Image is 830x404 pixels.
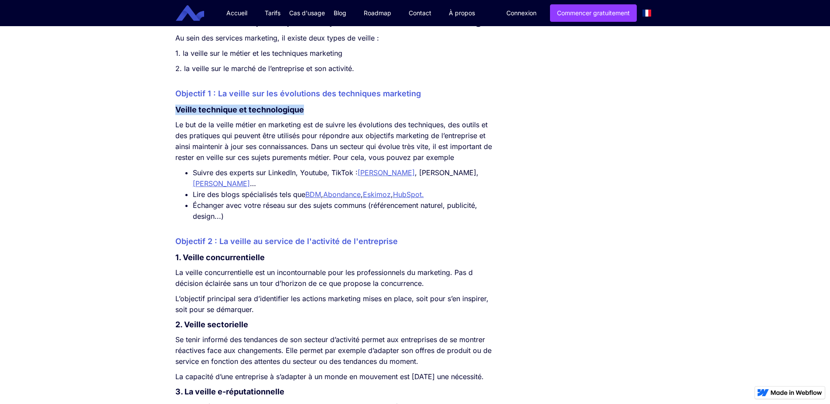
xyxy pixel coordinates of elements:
a: BDM [305,190,321,199]
img: Made in Webflow [771,390,822,395]
p: La capacité d’une entreprise à s’adapter à un monde en mouvement est [DATE] une nécessité. [175,371,492,382]
li: Suivre des experts sur LinkedIn, Youtube, TikTok : , [PERSON_NAME], … [193,167,492,189]
h4: 3. La veille e-réputationnelle [175,387,492,397]
div: Cas d'usage [289,9,325,17]
h4: 2. Veille sectorielle [175,319,492,330]
p: Se tenir informé des tendances de son secteur d’activité permet aux entreprises de se montrer réa... [175,334,492,367]
h3: Objectif 1 : La veille sur les évolutions des techniques marketing [175,87,492,100]
h3: Objectif 2 : La veille au service de l'activité de l'entreprise [175,235,492,248]
a: home [182,5,211,21]
p: 1. la veille sur le métier et les techniques marketing [175,48,492,59]
a: Eskimoz [363,190,391,199]
p: Le but de la veille métier en marketing est de suivre les évolutions des techniques, des outils e... [175,119,492,163]
p: La veille concurrentielle est un incontournable pour les professionnels du marketing. Pas d décis... [175,267,492,289]
h4: Veille technique et technologique [175,105,492,115]
a: [PERSON_NAME] [358,168,415,177]
p: 2. la veille sur le marché de l’entreprise et son activité. [175,63,492,74]
p: L’objectif principal sera d’identifier les actions marketing mises en place, soit pour s’en inspi... [175,293,492,315]
a: Abondance [323,190,361,199]
a: Commencer gratuitement [550,4,637,22]
li: Lire des blogs spécialisés tels que , , , [193,189,492,200]
a: Connexion [500,5,543,21]
a: HubSpot. [393,190,424,199]
a: [PERSON_NAME] [193,179,250,188]
p: Au sein des services marketing, il existe deux types de veille : [175,33,492,44]
li: Échanger avec votre réseau sur des sujets communs (référencement naturel, publicité, design...) [193,200,492,222]
h4: 1. Veille concurrentielle [175,252,492,263]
